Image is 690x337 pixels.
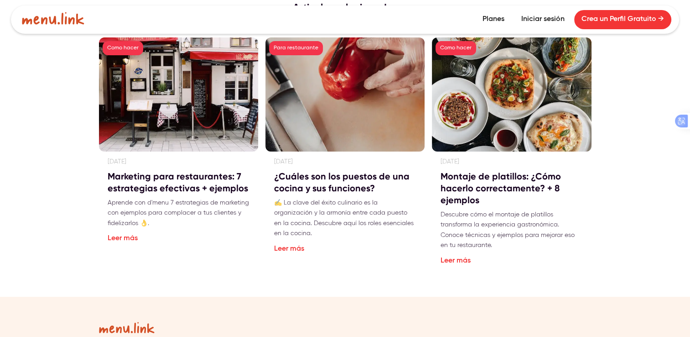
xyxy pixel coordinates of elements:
[436,41,476,56] div: Como hacer
[108,235,138,242] a: Leer más
[274,198,416,239] p: ✍ La clave del éxito culinario es la organización y la armonía entre cada puesto en la cocina. De...
[274,170,416,194] h3: ¿Cuáles son los puestos de una cocina y sus funciones?
[108,157,249,167] p: [DATE]
[269,41,323,56] div: Para restaurante
[475,10,512,29] a: Planes
[514,10,572,29] a: Iniciar sesión
[108,198,249,228] p: Aprende con d'menu 7 estrategias de marketing con ejemplos para complacer a tus clientes y fideli...
[108,170,249,194] h3: Marketing para restaurantes: 7 estrategias efectivas + ejemplos
[103,41,143,56] div: Como hacer
[574,10,671,29] a: Crea un Perfil Gratuito →
[441,170,582,206] h3: Montaje de platillos: ¿Cómo hacerlo correctamente? + 8 ejemplos
[441,257,471,264] a: Leer más
[274,245,304,253] a: Leer más
[274,157,416,167] p: [DATE]
[441,157,582,167] p: [DATE]
[99,1,591,15] h3: Articulos relacionados
[441,210,582,251] p: Descubre cómo el montaje de platillos transforma la experiencia gastronómica. Conoce técnicas y e...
